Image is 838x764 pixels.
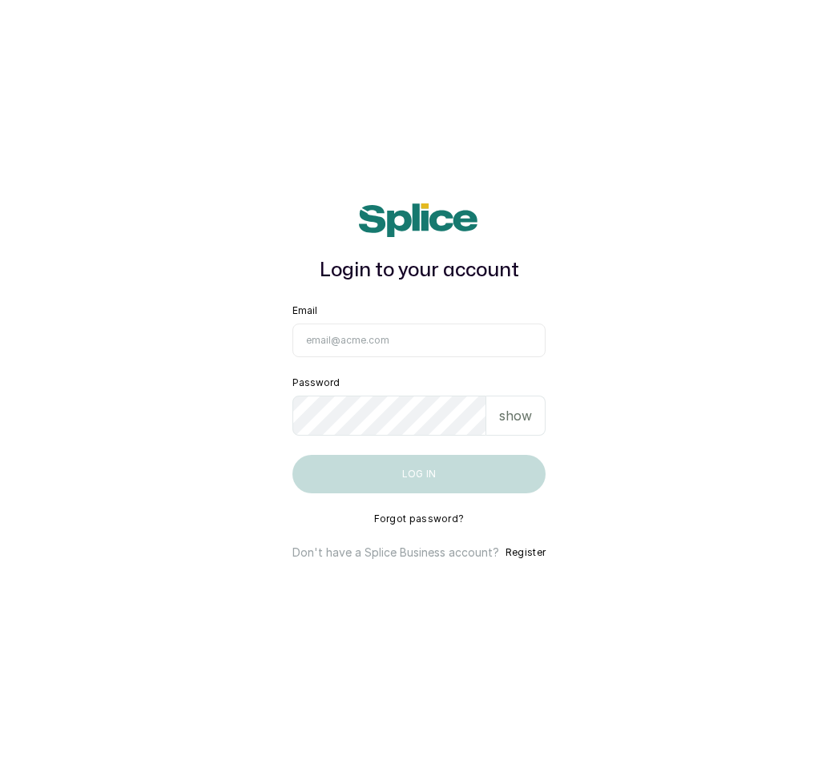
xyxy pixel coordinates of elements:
[506,545,546,561] button: Register
[374,513,465,525] button: Forgot password?
[499,406,532,425] p: show
[292,324,546,357] input: email@acme.com
[292,256,546,285] h1: Login to your account
[292,455,546,493] button: Log in
[292,304,317,317] label: Email
[292,545,499,561] p: Don't have a Splice Business account?
[292,376,340,389] label: Password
